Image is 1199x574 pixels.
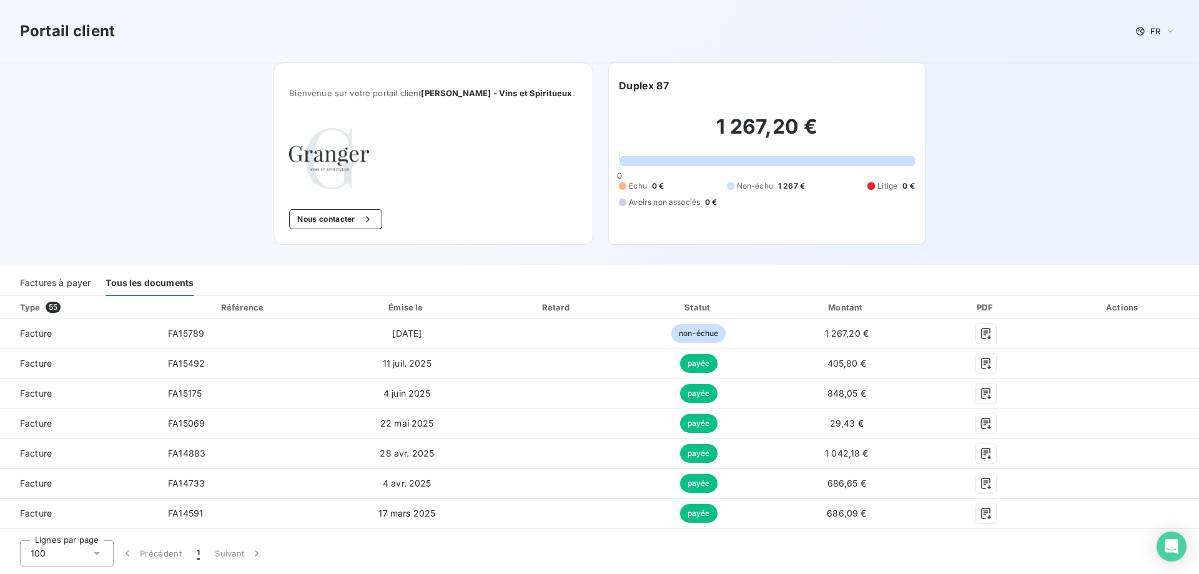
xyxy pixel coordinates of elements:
span: 55 [46,302,61,313]
h2: 1 267,20 € [619,114,914,152]
div: Émise le [332,301,483,314]
span: payée [680,354,718,373]
span: 848,05 € [827,388,866,398]
span: Facture [10,417,148,430]
span: Facture [10,507,148,520]
span: Facture [10,477,148,490]
div: Montant [771,301,922,314]
div: Type [12,301,155,314]
div: Actions [1050,301,1197,314]
button: 1 [189,540,207,567]
span: 1 042,18 € [825,448,869,458]
span: 1 267,20 € [825,328,869,339]
span: 29,43 € [830,418,864,428]
span: 0 € [652,181,664,192]
span: FA15175 [168,388,202,398]
span: FA15492 [168,358,205,369]
h6: Duplex 87 [619,78,668,93]
div: Open Intercom Messenger [1157,532,1187,562]
button: Suivant [207,540,270,567]
button: Précédent [114,540,189,567]
span: 686,65 € [827,478,866,488]
span: Échu [629,181,647,192]
div: Statut [631,301,766,314]
span: payée [680,384,718,403]
span: 686,09 € [827,508,866,518]
span: Facture [10,327,148,340]
button: Nous contacter [289,209,382,229]
span: 4 avr. 2025 [383,478,432,488]
span: 17 mars 2025 [378,508,435,518]
span: [DATE] [392,328,422,339]
span: FA14591 [168,508,203,518]
span: Facture [10,447,148,460]
span: 28 avr. 2025 [380,448,434,458]
span: 4 juin 2025 [383,388,431,398]
img: Company logo [289,128,369,189]
span: 0 € [902,181,914,192]
span: Bienvenue sur votre portail client . [289,88,578,98]
span: 0 € [705,197,717,208]
span: 1 [197,547,200,560]
span: 100 [31,547,46,560]
span: payée [680,504,718,523]
div: Factures à payer [20,270,91,296]
span: non-échue [671,324,726,343]
span: Facture [10,387,148,400]
span: 1 267 € [778,181,805,192]
span: 22 mai 2025 [380,418,434,428]
span: 11 juil. 2025 [383,358,432,369]
span: Facture [10,357,148,370]
span: Avoirs non associés [629,197,700,208]
span: FA14883 [168,448,205,458]
div: PDF [927,301,1045,314]
span: FA14733 [168,478,205,488]
span: payée [680,414,718,433]
div: Retard [488,301,626,314]
span: payée [680,474,718,493]
span: [PERSON_NAME] - Vins et Spiritueux [421,88,572,98]
span: 405,80 € [827,358,866,369]
span: 0 [617,171,622,181]
span: FR [1150,26,1160,36]
span: Litige [877,181,897,192]
h3: Portail client [20,20,115,42]
span: payée [680,444,718,463]
div: Tous les documents [106,270,194,296]
span: Non-échu [737,181,773,192]
span: FA15069 [168,418,205,428]
span: FA15789 [168,328,204,339]
div: Référence [221,302,264,312]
